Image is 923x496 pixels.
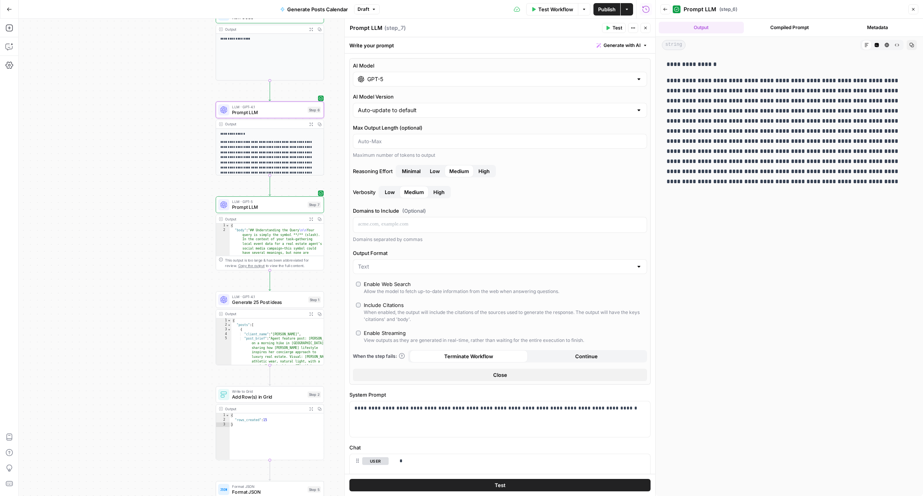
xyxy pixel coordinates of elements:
[216,224,230,228] div: 1
[232,109,305,116] span: Prompt LLM
[225,257,321,269] div: This output is too large & has been abbreviated for review. to view the full content.
[380,186,400,198] button: VerbosityMediumHigh
[287,5,348,13] span: Generate Posts Calendar
[495,481,506,489] span: Test
[353,93,647,101] label: AI Model Version
[593,40,651,50] button: Generate with AI
[353,62,647,69] label: AI Model
[364,301,404,309] div: Include Citations
[225,26,305,32] div: Output
[444,352,493,360] span: Terminate Workflow
[232,388,305,394] span: Write to Grid
[358,106,633,114] input: Auto-update to default
[364,337,584,344] div: View outputs as they are generated in real-time, rather than waiting for the entire execution to ...
[429,186,449,198] button: VerbosityLowMedium
[232,204,305,211] span: Prompt LLM
[308,297,321,303] div: Step 1
[385,188,395,196] span: Low
[449,167,469,175] span: Medium
[354,4,380,14] button: Draft
[356,331,361,335] input: Enable StreamingView outputs as they are generated in real-time, rather than waiting for the enti...
[216,422,230,427] div: 3
[269,175,271,196] g: Edge from step_6 to step_7
[433,188,445,196] span: High
[227,328,231,332] span: Toggle code folding, rows 3 through 7
[307,201,321,208] div: Step 7
[364,329,406,337] div: Enable Streaming
[353,124,647,132] label: Max Output Length (optional)
[353,369,647,381] button: Close
[232,298,305,305] span: Generate 25 Post ideas
[425,165,445,177] button: Reasoning EffortMinimalMediumHigh
[232,14,305,21] span: Run Code
[604,42,640,49] span: Generate with AI
[430,167,440,175] span: Low
[225,224,229,228] span: Toggle code folding, rows 1 through 3
[345,37,655,53] div: Write your prompt
[358,6,369,13] span: Draft
[276,3,352,16] button: Generate Posts Calendar
[232,394,305,401] span: Add Row(s) in Grid
[356,303,361,307] input: Include CitationsWhen enabled, the output will include the citations of the sources used to gener...
[307,486,321,493] div: Step 5
[478,167,490,175] span: High
[225,121,305,127] div: Output
[216,386,324,460] div: Write to GridAdd Row(s) in GridStep 2Output{ "rows_created":15}
[364,280,411,288] div: Enable Web Search
[216,332,232,337] div: 4
[225,216,305,222] div: Output
[593,3,620,16] button: Publish
[402,207,426,215] span: (Optional)
[353,249,647,257] label: Output Format
[719,6,737,13] span: ( step_6 )
[362,457,389,465] button: user
[227,323,231,328] span: Toggle code folding, rows 2 through 78
[216,413,230,418] div: 1
[474,165,494,177] button: Reasoning EffortMinimalLowMedium
[225,413,229,418] span: Toggle code folding, rows 1 through 3
[528,350,646,362] button: Continue
[232,294,305,299] span: LLM · GPT-4.1
[307,107,321,113] div: Step 6
[353,165,647,177] label: Reasoning Effort
[216,319,232,323] div: 1
[397,165,425,177] button: Reasoning EffortLowMediumHigh
[747,22,832,33] button: Compiled Prompt
[227,319,231,323] span: Toggle code folding, rows 1 through 79
[269,271,271,291] g: Edge from step_7 to step_1
[835,22,920,33] button: Metadata
[238,264,265,268] span: Copy the output
[216,196,324,271] div: LLM · GPT-5Prompt LLMStep 7Output{ "body":"## Understanding the Query\n\nYour query is simply the...
[538,5,573,13] span: Test Workflow
[364,288,559,295] div: Allow the model to fetch up-to-date information from the web when answering questions.
[358,137,642,145] input: Auto-Max
[367,75,633,83] input: Select a model
[350,24,382,32] textarea: Prompt LLM
[358,263,633,271] input: Text
[404,188,424,196] span: Medium
[216,336,232,373] div: 5
[269,365,271,385] g: Edge from step_1 to step_2
[353,152,647,159] div: Maximum number of tokens to output
[232,199,305,204] span: LLM · GPT-5
[402,167,420,175] span: Minimal
[598,5,616,13] span: Publish
[602,23,626,33] button: Test
[232,104,305,109] span: LLM · GPT-4.1
[384,24,406,32] span: ( step_7 )
[232,484,305,489] span: Format JSON
[232,488,305,495] span: Format JSON
[307,391,321,397] div: Step 2
[356,282,361,286] input: Enable Web SearchAllow the model to fetch up-to-date information from the web when answering ques...
[353,353,405,360] a: When the step fails:
[353,186,647,198] label: Verbosity
[225,311,305,317] div: Output
[493,371,507,379] span: Close
[216,328,232,332] div: 3
[662,40,686,50] span: string
[612,24,622,31] span: Test
[269,81,271,101] g: Edge from step_3 to step_6
[269,460,271,480] g: Edge from step_2 to step_5
[216,418,230,423] div: 2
